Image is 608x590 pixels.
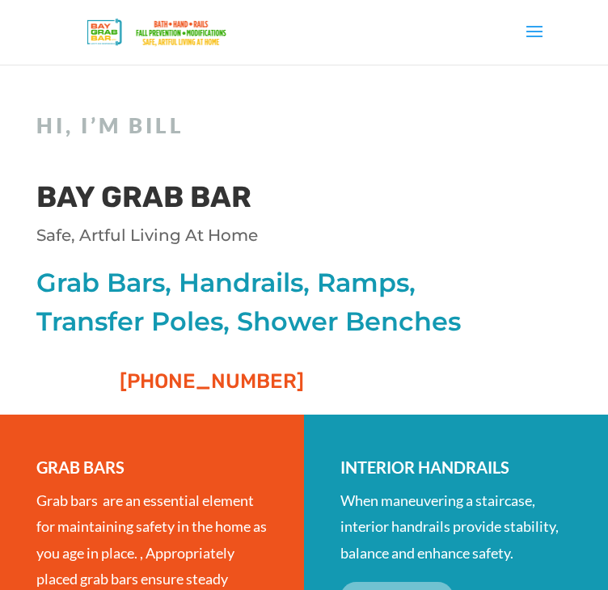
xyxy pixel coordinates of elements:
p: Grab Bars, Handrails, Ramps, Transfer Poles, Shower Benches [36,263,521,341]
span: When maneuvering a staircase, interior handrails provide stability, balance and enhance safety. [340,491,559,562]
h2: Hi, I’m Bill [36,113,521,146]
p: Safe, Artful Living At Home [36,224,521,247]
h1: BAY GRAB BAR [36,179,521,225]
img: Bay Grab Bar [64,15,252,49]
h3: INTERIOR HANDRAILS [340,455,572,487]
h3: GRAB BARS [36,455,268,487]
span: [PHONE_NUMBER] [120,369,304,393]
